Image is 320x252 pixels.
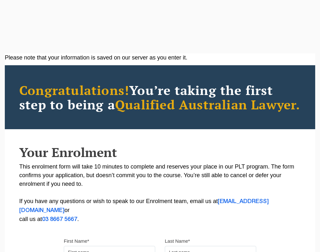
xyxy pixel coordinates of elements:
[19,83,301,112] h2: You’re taking the first step to being a
[165,238,190,244] label: Last Name*
[19,82,129,98] span: Congratulations!
[115,96,300,113] span: Qualified Australian Lawyer.
[42,217,77,222] a: 03 8667 5667
[64,238,89,244] label: First Name*
[19,145,301,159] h2: Your Enrolment
[19,162,301,224] p: This enrolment form will take 10 minutes to complete and reserves your place in our PLT program. ...
[5,53,315,62] div: Please note that your information is saved on our server as you enter it.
